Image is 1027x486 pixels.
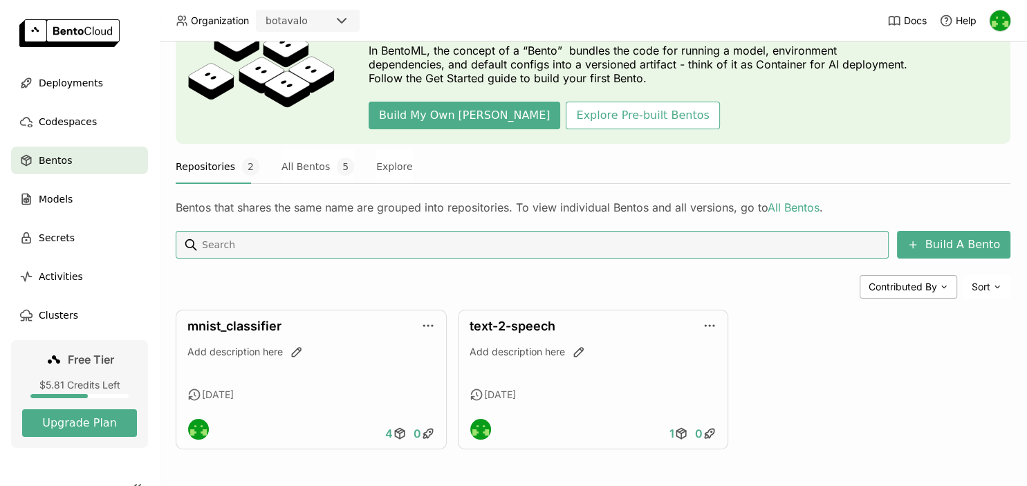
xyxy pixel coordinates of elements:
a: Codespaces [11,108,148,135]
div: Help [939,14,977,28]
a: 0 [410,420,438,447]
span: 5 [337,158,354,176]
span: Bentos [39,152,72,169]
a: text-2-speech [470,319,555,333]
button: Build My Own [PERSON_NAME] [369,102,560,129]
div: Add description here [187,345,435,359]
span: Sort [972,281,990,293]
a: Free Tier$5.81 Credits LeftUpgrade Plan [11,340,148,448]
span: 0 [414,427,421,440]
img: cover onboarding [187,24,335,115]
span: Secrets [39,230,75,246]
p: In BentoML, the concept of a “Bento” bundles the code for running a model, environment dependenci... [369,44,915,85]
a: All Bentos [768,200,820,214]
span: Activities [39,268,83,285]
button: Upgrade Plan [22,409,137,437]
a: 4 [382,420,410,447]
span: [DATE] [202,389,234,401]
span: Clusters [39,307,78,324]
img: Braulio Otavalo [990,10,1010,31]
button: Explore [376,149,413,184]
a: Bentos [11,147,148,174]
div: Sort [963,275,1010,299]
span: Codespaces [39,113,97,130]
span: 1 [669,427,674,440]
span: Docs [904,15,927,27]
span: 4 [385,427,393,440]
div: Add description here [470,345,717,359]
button: Explore Pre-built Bentos [566,102,719,129]
span: Deployments [39,75,103,91]
a: 0 [692,420,720,447]
img: logo [19,19,120,47]
button: Repositories [176,149,259,184]
span: 2 [242,158,259,176]
span: Free Tier [68,353,114,366]
div: botavalo [266,14,308,28]
button: Build A Bento [897,231,1010,259]
a: Secrets [11,224,148,252]
a: Deployments [11,69,148,97]
span: Models [39,191,73,207]
input: Search [201,234,883,256]
a: Activities [11,263,148,290]
div: $5.81 Credits Left [22,379,137,391]
span: Contributed By [869,281,937,293]
a: 1 [666,420,692,447]
span: Organization [191,15,249,27]
a: mnist_classifier [187,319,281,333]
input: Selected botavalo. [309,15,311,28]
span: [DATE] [484,389,516,401]
a: Models [11,185,148,213]
div: Contributed By [860,275,957,299]
img: Braulio Otavalo [470,419,491,440]
a: Clusters [11,301,148,329]
div: Bentos that shares the same name are grouped into repositories. To view individual Bentos and all... [176,200,1010,214]
span: 0 [695,427,703,440]
a: Docs [887,14,927,28]
img: Braulio Otavalo [188,419,209,440]
span: Help [956,15,977,27]
button: All Bentos [281,149,354,184]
